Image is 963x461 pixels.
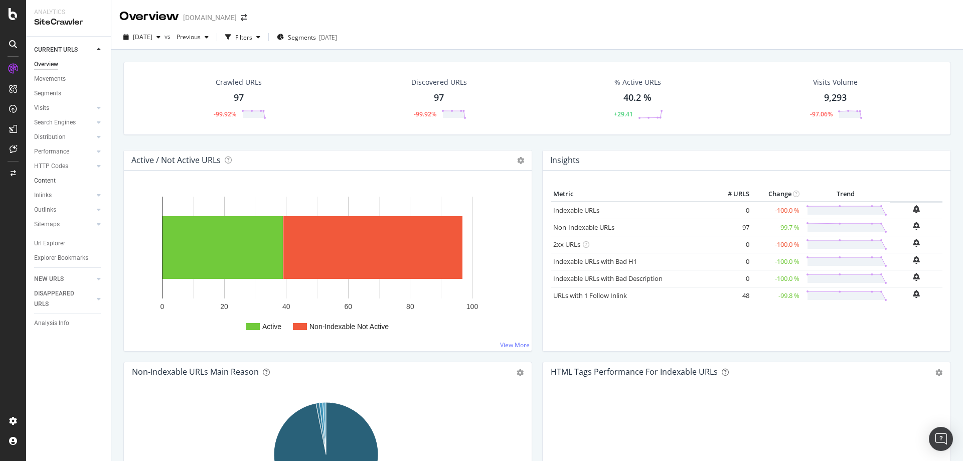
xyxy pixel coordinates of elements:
[34,288,85,310] div: DISAPPEARED URLS
[712,270,752,287] td: 0
[34,161,68,172] div: HTTP Codes
[173,29,213,45] button: Previous
[913,290,920,298] div: bell-plus
[712,236,752,253] td: 0
[34,117,94,128] a: Search Engines
[752,270,802,287] td: -100.0 %
[712,287,752,304] td: 48
[411,77,467,87] div: Discovered URLs
[34,161,94,172] a: HTTP Codes
[614,77,661,87] div: % Active URLs
[34,253,104,263] a: Explorer Bookmarks
[500,341,530,349] a: View More
[34,117,76,128] div: Search Engines
[34,238,65,249] div: Url Explorer
[34,74,104,84] a: Movements
[34,288,94,310] a: DISAPPEARED URLS
[517,369,524,376] div: gear
[810,110,833,118] div: -97.06%
[813,77,858,87] div: Visits Volume
[34,132,94,142] a: Distribution
[183,13,237,23] div: [DOMAIN_NAME]
[824,91,847,104] div: 9,293
[119,29,165,45] button: [DATE]
[466,302,478,311] text: 100
[34,88,104,99] a: Segments
[216,77,262,87] div: Crawled URLs
[34,205,56,215] div: Outlinks
[262,323,281,331] text: Active
[517,157,524,164] i: Options
[551,187,712,202] th: Metric
[553,223,614,232] a: Non-Indexable URLs
[34,146,69,157] div: Performance
[34,88,61,99] div: Segments
[623,91,652,104] div: 40.2 %
[319,33,337,42] div: [DATE]
[550,153,580,167] h4: Insights
[309,323,389,331] text: Non-Indexable Not Active
[414,110,436,118] div: -99.92%
[752,287,802,304] td: -99.8 %
[282,302,290,311] text: 40
[913,256,920,264] div: bell-plus
[214,110,236,118] div: -99.92%
[288,33,316,42] span: Segments
[553,240,580,249] a: 2xx URLs
[34,45,94,55] a: CURRENT URLS
[132,187,520,343] svg: A chart.
[614,110,633,118] div: +29.41
[712,253,752,270] td: 0
[34,176,56,186] div: Content
[34,8,103,17] div: Analytics
[34,205,94,215] a: Outlinks
[553,257,637,266] a: Indexable URLs with Bad H1
[752,202,802,219] td: -100.0 %
[132,367,259,377] div: Non-Indexable URLs Main Reason
[34,318,104,329] a: Analysis Info
[160,302,165,311] text: 0
[173,33,201,41] span: Previous
[34,132,66,142] div: Distribution
[34,146,94,157] a: Performance
[273,29,341,45] button: Segments[DATE]
[935,369,942,376] div: gear
[553,291,627,300] a: URLs with 1 Follow Inlink
[34,59,58,70] div: Overview
[34,219,94,230] a: Sitemaps
[551,367,718,377] div: HTML Tags Performance for Indexable URLs
[34,274,94,284] a: NEW URLS
[165,32,173,41] span: vs
[34,74,66,84] div: Movements
[220,302,228,311] text: 20
[34,59,104,70] a: Overview
[34,274,64,284] div: NEW URLS
[712,219,752,236] td: 97
[234,91,244,104] div: 97
[34,238,104,249] a: Url Explorer
[553,274,663,283] a: Indexable URLs with Bad Description
[34,253,88,263] div: Explorer Bookmarks
[752,187,802,202] th: Change
[241,14,247,21] div: arrow-right-arrow-left
[752,253,802,270] td: -100.0 %
[929,427,953,451] div: Open Intercom Messenger
[34,17,103,28] div: SiteCrawler
[119,8,179,25] div: Overview
[34,318,69,329] div: Analysis Info
[913,239,920,247] div: bell-plus
[235,33,252,42] div: Filters
[221,29,264,45] button: Filters
[34,45,78,55] div: CURRENT URLS
[434,91,444,104] div: 97
[34,176,104,186] a: Content
[133,33,152,41] span: 2025 Oct. 2nd
[913,222,920,230] div: bell-plus
[802,187,890,202] th: Trend
[34,190,52,201] div: Inlinks
[34,103,94,113] a: Visits
[913,273,920,281] div: bell-plus
[712,202,752,219] td: 0
[752,219,802,236] td: -99.7 %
